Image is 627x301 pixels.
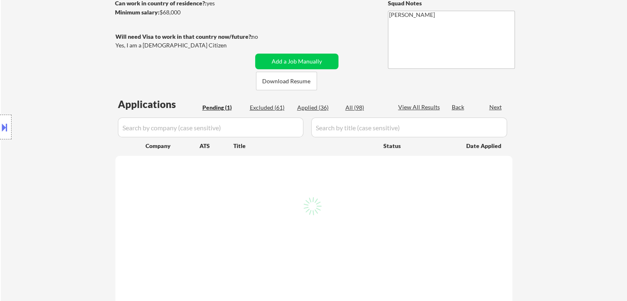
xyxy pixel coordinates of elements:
input: Search by company (case sensitive) [118,118,303,137]
div: Company [146,142,200,150]
div: Back [452,103,465,111]
div: Status [383,138,454,153]
button: Add a Job Manually [255,54,338,69]
div: Title [233,142,376,150]
div: Pending (1) [202,103,244,112]
strong: Minimum salary: [115,9,160,16]
div: Yes, I am a [DEMOGRAPHIC_DATA] Citizen [115,41,255,49]
div: Excluded (61) [250,103,291,112]
div: Applications [118,99,200,109]
div: View All Results [398,103,442,111]
div: Applied (36) [297,103,338,112]
button: Download Resume [256,72,317,90]
div: ATS [200,142,233,150]
div: Date Applied [466,142,503,150]
div: no [251,33,275,41]
input: Search by title (case sensitive) [311,118,507,137]
div: $68,000 [115,8,252,16]
div: Next [489,103,503,111]
div: All (98) [345,103,387,112]
strong: Will need Visa to work in that country now/future?: [115,33,253,40]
